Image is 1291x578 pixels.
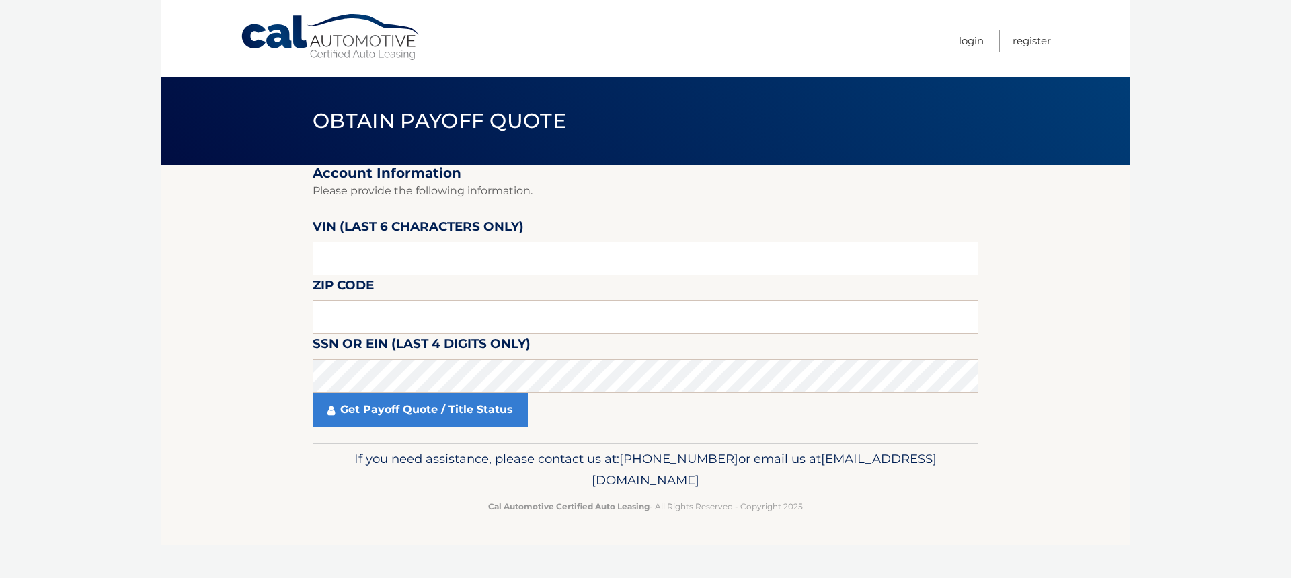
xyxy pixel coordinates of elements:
[313,334,531,359] label: SSN or EIN (last 4 digits only)
[321,499,970,513] p: - All Rights Reserved - Copyright 2025
[313,108,566,133] span: Obtain Payoff Quote
[313,182,978,201] p: Please provide the following information.
[313,217,524,242] label: VIN (last 6 characters only)
[959,30,984,52] a: Login
[619,451,738,466] span: [PHONE_NUMBER]
[488,501,650,511] strong: Cal Automotive Certified Auto Leasing
[240,13,422,61] a: Cal Automotive
[313,393,528,427] a: Get Payoff Quote / Title Status
[313,275,374,300] label: Zip Code
[1013,30,1051,52] a: Register
[321,448,970,491] p: If you need assistance, please contact us at: or email us at
[313,165,978,182] h2: Account Information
